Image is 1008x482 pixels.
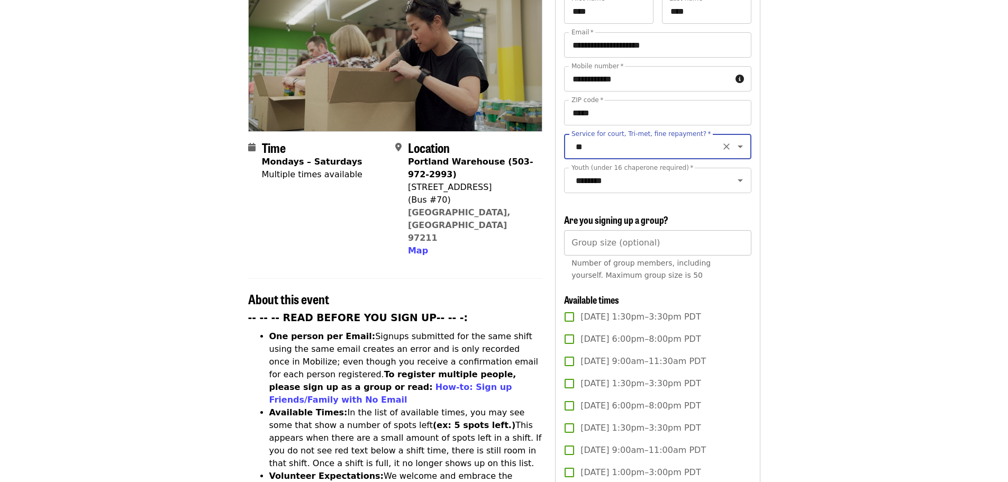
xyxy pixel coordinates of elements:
strong: Mondays – Saturdays [262,157,362,167]
div: (Bus #70) [408,194,534,206]
span: About this event [248,289,329,308]
label: Service for court, Tri-met, fine repayment? [571,131,711,137]
strong: To register multiple people, please sign up as a group or read: [269,369,516,392]
button: Open [733,173,748,188]
span: [DATE] 6:00pm–8:00pm PDT [580,333,701,345]
span: Are you signing up a group? [564,213,668,226]
a: How-to: Sign up Friends/Family with No Email [269,382,512,405]
label: Youth (under 16 chaperone required) [571,165,693,171]
label: ZIP code [571,97,603,103]
i: calendar icon [248,142,256,152]
strong: One person per Email: [269,331,376,341]
strong: Portland Warehouse (503-972-2993) [408,157,533,179]
div: [STREET_ADDRESS] [408,181,534,194]
span: Map [408,245,428,256]
span: [DATE] 9:00am–11:30am PDT [580,355,706,368]
label: Email [571,29,594,35]
button: Clear [719,139,734,154]
input: Email [564,32,751,58]
span: Time [262,138,286,157]
span: [DATE] 1:00pm–3:00pm PDT [580,466,701,479]
input: ZIP code [564,100,751,125]
span: [DATE] 1:30pm–3:30pm PDT [580,377,701,390]
strong: Volunteer Expectations: [269,471,384,481]
span: Available times [564,293,619,306]
i: circle-info icon [735,74,744,84]
span: [DATE] 9:00am–11:00am PDT [580,444,706,457]
div: Multiple times available [262,168,362,181]
button: Open [733,139,748,154]
a: [GEOGRAPHIC_DATA], [GEOGRAPHIC_DATA] 97211 [408,207,511,243]
button: Map [408,244,428,257]
span: [DATE] 6:00pm–8:00pm PDT [580,399,701,412]
li: Signups submitted for the same shift using the same email creates an error and is only recorded o... [269,330,543,406]
strong: (ex: 5 spots left.) [433,420,515,430]
input: Mobile number [564,66,731,92]
span: Location [408,138,450,157]
span: Number of group members, including yourself. Maximum group size is 50 [571,259,711,279]
strong: -- -- -- READ BEFORE YOU SIGN UP-- -- -: [248,312,468,323]
strong: Available Times: [269,407,348,417]
li: In the list of available times, you may see some that show a number of spots left This appears wh... [269,406,543,470]
span: [DATE] 1:30pm–3:30pm PDT [580,422,701,434]
span: [DATE] 1:30pm–3:30pm PDT [580,311,701,323]
label: Mobile number [571,63,623,69]
i: map-marker-alt icon [395,142,402,152]
input: [object Object] [564,230,751,256]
